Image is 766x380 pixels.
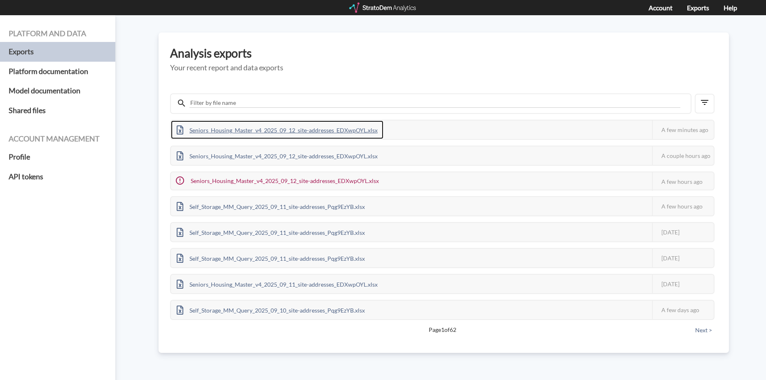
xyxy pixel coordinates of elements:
[687,4,709,12] a: Exports
[171,275,383,293] div: Seniors_Housing_Master_v4_2025_09_11_site-addresses_EDXwpOYL.xlsx
[171,249,371,267] div: Self_Storage_MM_Query_2025_09_11_site-addresses_Pqg9EzYB.xlsx
[171,306,371,313] a: Self_Storage_MM_Query_2025_09_10_site-addresses_Pqg9EzYB.xlsx
[171,151,383,158] a: Seniors_Housing_Master_v4_2025_09_12_site-addresses_EDXwpOYL.xlsx
[9,81,107,101] a: Model documentation
[171,280,383,287] a: Seniors_Housing_Master_v4_2025_09_11_site-addresses_EDXwpOYL.xlsx
[171,172,385,190] div: Seniors_Housing_Master_v4_2025_09_12_site-addresses_EDXwpOYL.xlsx
[652,275,714,293] div: [DATE]
[693,326,715,335] button: Next >
[652,249,714,267] div: [DATE]
[9,42,107,62] a: Exports
[171,223,371,241] div: Self_Storage_MM_Query_2025_09_11_site-addresses_Pqg9EzYB.xlsx
[9,101,107,120] a: Shared files
[171,301,371,319] div: Self_Storage_MM_Query_2025_09_10_site-addresses_Pqg9EzYB.xlsx
[9,30,107,38] h4: Platform and data
[652,120,714,139] div: A few minutes ago
[652,301,714,319] div: A few days ago
[171,254,371,261] a: Self_Storage_MM_Query_2025_09_11_site-addresses_Pqg9EzYB.xlsx
[9,62,107,81] a: Platform documentation
[652,146,714,165] div: A couple hours ago
[724,4,737,12] a: Help
[652,172,714,191] div: A few hours ago
[189,98,680,108] input: Filter by file name
[199,326,686,334] span: Page 1 of 62
[9,167,107,187] a: API tokens
[171,125,383,132] a: Seniors_Housing_Master_v4_2025_09_12_site-addresses_EDXwpOYL.xlsx
[9,147,107,167] a: Profile
[9,135,107,143] h4: Account management
[171,228,371,235] a: Self_Storage_MM_Query_2025_09_11_site-addresses_Pqg9EzYB.xlsx
[170,64,717,72] h5: Your recent report and data exports
[171,146,383,165] div: Seniors_Housing_Master_v4_2025_09_12_site-addresses_EDXwpOYL.xlsx
[171,120,383,139] div: Seniors_Housing_Master_v4_2025_09_12_site-addresses_EDXwpOYL.xlsx
[652,223,714,241] div: [DATE]
[171,202,371,209] a: Self_Storage_MM_Query_2025_09_11_site-addresses_Pqg9EzYB.xlsx
[170,47,717,60] h3: Analysis exports
[649,4,673,12] a: Account
[652,197,714,215] div: A few hours ago
[171,197,371,215] div: Self_Storage_MM_Query_2025_09_11_site-addresses_Pqg9EzYB.xlsx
